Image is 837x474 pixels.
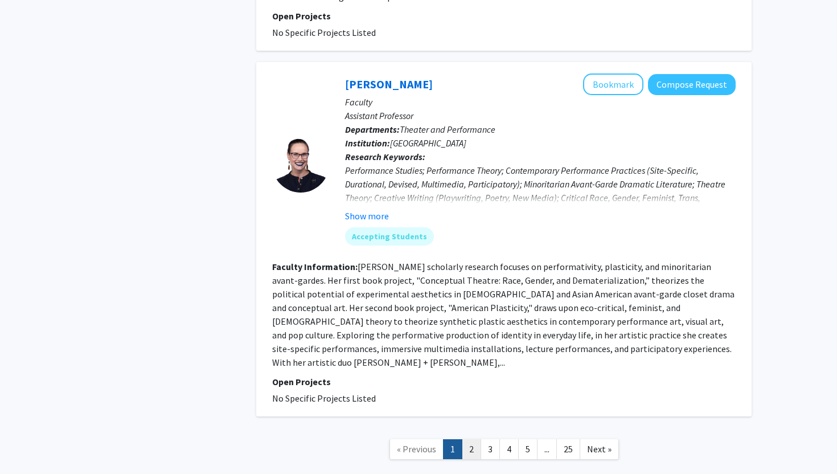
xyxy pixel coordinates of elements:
nav: Page navigation [256,428,752,474]
div: Performance Studies; Performance Theory; Contemporary Performance Practices (Site-Specific, Durat... [345,164,736,246]
span: No Specific Projects Listed [272,393,376,404]
a: 5 [518,439,538,459]
fg-read-more: [PERSON_NAME] scholarly research focuses on performativity, plasticity, and minoritarian avant-ga... [272,261,735,368]
p: Open Projects [272,9,736,23]
b: Research Keywords: [345,151,425,162]
span: No Specific Projects Listed [272,27,376,38]
a: Previous Page [389,439,444,459]
span: Theater and Performance [400,124,495,135]
span: ... [544,443,549,455]
a: 25 [556,439,580,459]
mat-chip: Accepting Students [345,227,434,246]
button: Show more [345,209,389,223]
span: « Previous [397,443,436,455]
p: Assistant Professor [345,109,736,122]
a: 2 [462,439,481,459]
button: Add Katie Schaag to Bookmarks [583,73,643,95]
a: [PERSON_NAME] [345,77,433,91]
b: Institution: [345,137,390,149]
a: Next [580,439,619,459]
a: 3 [481,439,500,459]
a: 1 [443,439,462,459]
iframe: Chat [9,423,48,465]
b: Departments: [345,124,400,135]
a: 4 [499,439,519,459]
b: Faculty Information: [272,261,358,272]
p: Faculty [345,95,736,109]
span: [GEOGRAPHIC_DATA] [390,137,466,149]
p: Open Projects [272,375,736,389]
span: Next » [587,443,612,455]
button: Compose Request to Katie Schaag [648,74,736,95]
